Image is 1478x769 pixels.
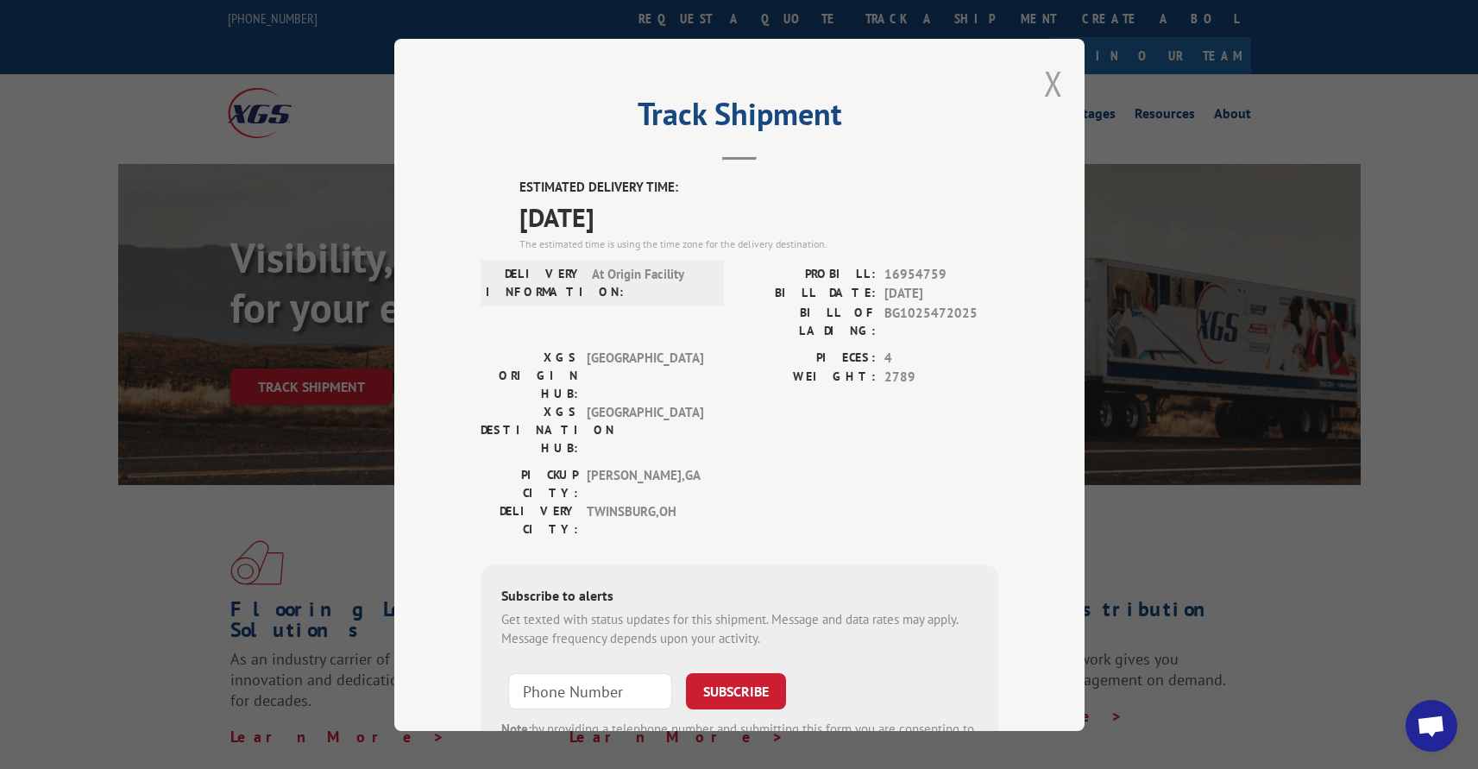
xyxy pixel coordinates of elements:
div: Open chat [1406,700,1457,752]
label: PROBILL: [739,264,876,284]
label: XGS ORIGIN HUB: [481,348,578,402]
label: PIECES: [739,348,876,368]
label: ESTIMATED DELIVERY TIME: [519,178,998,198]
input: Phone Number [508,672,672,709]
span: [DATE] [519,197,998,236]
label: BILL OF LADING: [739,303,876,339]
span: [GEOGRAPHIC_DATA] [587,348,703,402]
label: XGS DESTINATION HUB: [481,402,578,457]
span: [GEOGRAPHIC_DATA] [587,402,703,457]
label: PICKUP CITY: [481,465,578,501]
button: Close modal [1044,60,1063,106]
span: BG1025472025 [884,303,998,339]
span: 2789 [884,368,998,388]
h2: Track Shipment [481,102,998,135]
label: BILL DATE: [739,284,876,304]
span: 4 [884,348,998,368]
span: [PERSON_NAME] , GA [587,465,703,501]
span: 16954759 [884,264,998,284]
span: [DATE] [884,284,998,304]
label: DELIVERY CITY: [481,501,578,538]
span: At Origin Facility [592,264,708,300]
label: DELIVERY INFORMATION: [486,264,583,300]
div: Subscribe to alerts [501,584,978,609]
div: The estimated time is using the time zone for the delivery destination. [519,236,998,251]
button: SUBSCRIBE [686,672,786,709]
label: WEIGHT: [739,368,876,388]
div: Get texted with status updates for this shipment. Message and data rates may apply. Message frequ... [501,609,978,648]
span: TWINSBURG , OH [587,501,703,538]
strong: Note: [501,720,531,736]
